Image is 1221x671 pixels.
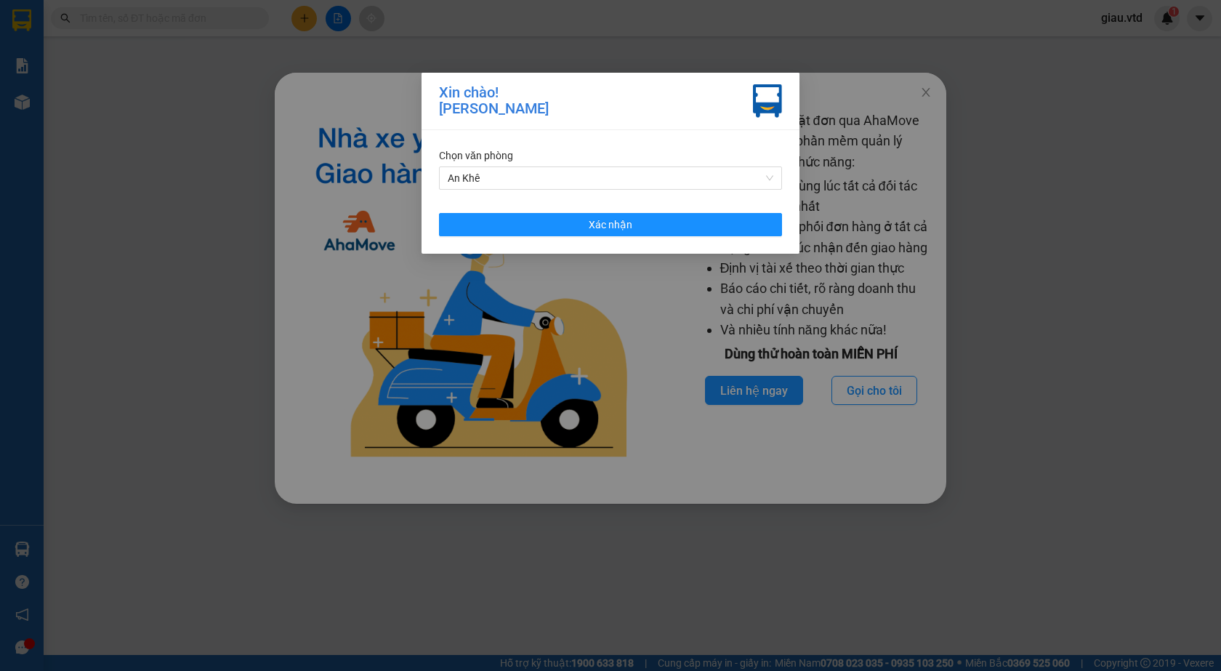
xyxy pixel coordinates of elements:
[589,217,632,233] span: Xác nhận
[753,84,782,118] img: vxr-icon
[448,167,773,189] span: An Khê
[439,148,782,164] div: Chọn văn phòng
[439,213,782,236] button: Xác nhận
[439,84,549,118] div: Xin chào! [PERSON_NAME]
